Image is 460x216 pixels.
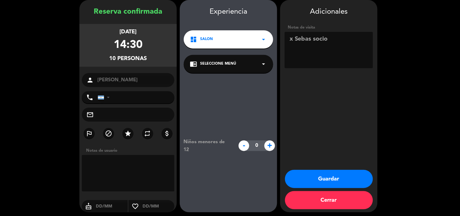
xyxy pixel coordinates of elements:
[285,6,373,18] div: Adicionales
[79,6,177,18] div: Reserva confirmada
[83,147,177,154] div: Notas de usuario
[98,92,112,103] div: Argentina: +54
[109,54,147,63] div: 10 personas
[285,191,373,209] button: Cerrar
[86,76,94,84] i: person
[163,130,171,137] i: attach_money
[180,6,277,18] div: Experiencia
[264,140,275,151] span: +
[124,130,132,137] i: star
[142,203,174,210] input: DD/MM
[260,36,267,43] i: arrow_drop_down
[179,138,236,154] div: Niños menores de 12
[200,61,236,67] span: Seleccione Menú
[285,24,373,31] div: Notas de visita
[86,111,94,118] i: mail_outline
[285,170,373,188] button: Guardar
[105,130,112,137] i: block
[239,140,249,151] span: -
[82,203,95,210] i: cake
[200,36,213,42] span: SALON
[86,130,93,137] i: outlined_flag
[114,36,143,54] div: 14:30
[129,203,142,210] i: favorite_border
[95,203,128,210] input: DD/MM
[144,130,151,137] i: repeat
[190,36,197,43] i: dashboard
[190,60,197,68] i: chrome_reader_mode
[120,28,137,36] div: [DATE]
[86,94,93,101] i: phone
[260,60,267,68] i: arrow_drop_down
